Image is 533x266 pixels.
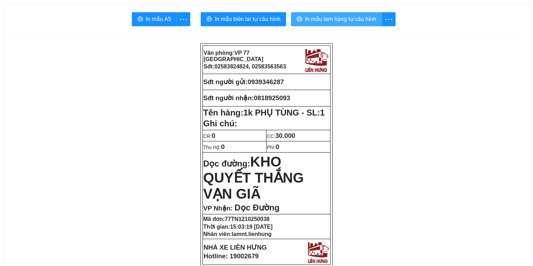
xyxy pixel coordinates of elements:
[303,46,329,73] img: logo
[221,143,225,150] span: 0
[203,205,233,212] span: VP Nhận:
[201,12,286,26] button: printerIn mẫu biên lai tự cấu hình
[203,78,248,86] strong: Sđt người gửi:
[267,133,295,139] span: CC:
[51,50,96,55] strong: SĐT gửi:
[234,203,279,212] span: Dọc Đường
[382,12,396,26] button: more
[203,145,225,150] span: Thu Hộ:
[254,94,290,102] span: 0818925093
[203,231,272,237] strong: Nhân viên:
[203,119,237,128] span: Ghi chú:
[215,15,280,23] span: In mẫu biên lai tự cấu hình
[382,15,395,24] span: more
[70,50,96,55] span: 0939346287
[232,231,272,237] span: lamnt.lienhung
[204,50,263,62] span: VP 77 [GEOGRAPHIC_DATA]
[204,50,263,62] strong: Văn phòng:
[203,224,272,230] strong: Thời gian:
[176,12,190,26] button: more
[2,12,74,35] strong: VP: 77 [GEOGRAPHIC_DATA], [GEOGRAPHIC_DATA]
[267,145,279,150] span: Phí:
[291,12,382,26] button: printerIn mẫu tem hàng tự cấu hình
[2,50,25,55] strong: Người gửi:
[243,108,325,117] span: 1k PHỤ TÙNG - SL:
[276,143,279,150] span: 0
[29,38,76,45] strong: Phiếu gửi hàng
[203,133,215,139] span: CR:
[230,224,273,230] span: 15:03:19 [DATE]
[132,12,177,26] button: printerIn mẫu A5
[206,16,212,23] span: printer
[297,16,302,23] span: printer
[275,132,295,139] span: 30.000
[306,240,330,264] img: logo
[305,15,376,23] span: In mẫu tem hàng tự cấu hình
[212,132,215,139] span: 0
[203,94,254,102] strong: Sđt người nhận:
[204,244,267,251] strong: NHÀ XE LIÊN HƯNG
[225,216,270,222] span: 77TN1210250038
[320,108,325,117] span: 1
[2,3,58,11] strong: Nhà xe Liên Hưng
[203,108,325,117] strong: Tên hàng:
[248,78,284,86] span: 0939346287
[75,5,102,34] img: logo
[137,16,143,23] span: printer
[214,64,286,69] span: 02583824824, 02583563563
[203,154,304,201] span: KHO QUYẾT THẮNG VẠN GIÃ
[203,216,270,222] strong: Mã đơn:
[204,64,286,69] strong: Sđt:
[177,15,190,24] span: more
[203,159,304,200] strong: Dọc đường:
[204,252,259,260] strong: Hotline: 19002679
[146,15,171,23] span: In mẫu A5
